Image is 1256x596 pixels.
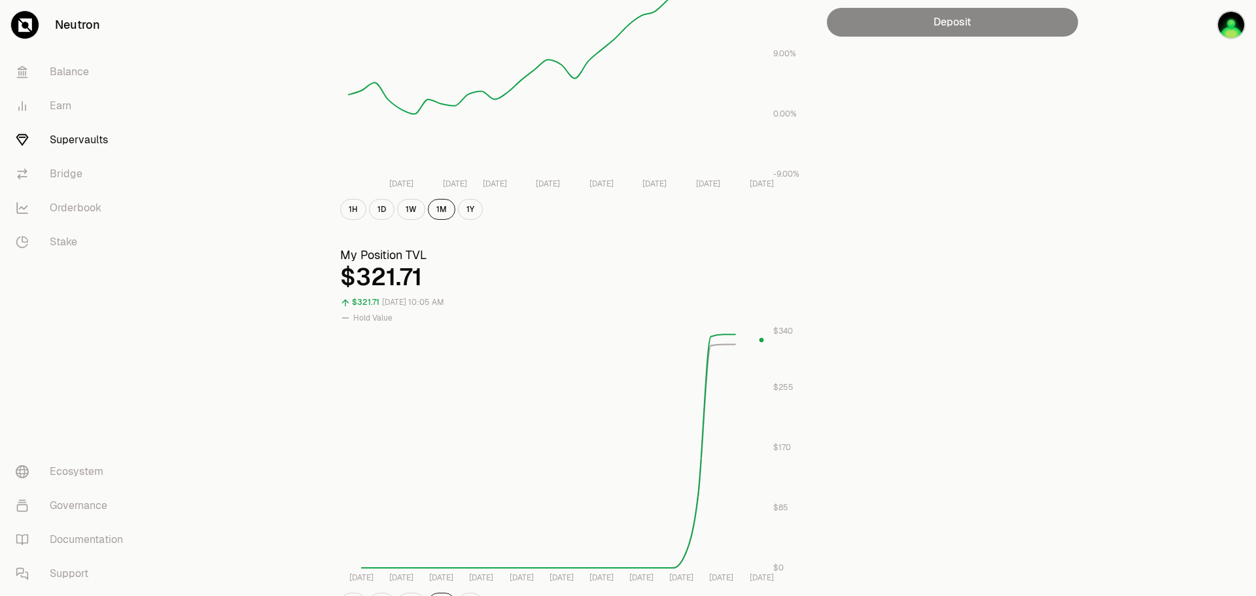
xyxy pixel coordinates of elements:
[773,502,788,513] tspan: $85
[773,442,791,453] tspan: $170
[352,295,379,310] div: $321.71
[458,199,483,220] button: 1Y
[5,489,141,523] a: Governance
[773,48,796,59] tspan: 9.00%
[469,572,493,583] tspan: [DATE]
[642,179,667,189] tspan: [DATE]
[443,179,467,189] tspan: [DATE]
[5,455,141,489] a: Ecosystem
[353,313,392,323] span: Hold Value
[5,557,141,591] a: Support
[750,572,774,583] tspan: [DATE]
[5,523,141,557] a: Documentation
[696,179,720,189] tspan: [DATE]
[510,572,534,583] tspan: [DATE]
[5,123,141,157] a: Supervaults
[589,179,614,189] tspan: [DATE]
[773,109,797,119] tspan: 0.00%
[429,572,453,583] tspan: [DATE]
[773,326,793,336] tspan: $340
[340,264,801,290] div: $321.71
[750,179,774,189] tspan: [DATE]
[773,563,784,573] tspan: $0
[1217,10,1246,39] img: flarnrules
[369,199,394,220] button: 1D
[536,179,560,189] tspan: [DATE]
[773,169,799,179] tspan: -9.00%
[709,572,733,583] tspan: [DATE]
[483,179,507,189] tspan: [DATE]
[629,572,654,583] tspan: [DATE]
[389,572,413,583] tspan: [DATE]
[589,572,614,583] tspan: [DATE]
[340,246,801,264] h3: My Position TVL
[5,55,141,89] a: Balance
[397,199,425,220] button: 1W
[669,572,693,583] tspan: [DATE]
[5,157,141,191] a: Bridge
[340,199,366,220] button: 1H
[5,225,141,259] a: Stake
[382,295,444,310] div: [DATE] 10:05 AM
[773,382,794,393] tspan: $255
[5,89,141,123] a: Earn
[349,572,374,583] tspan: [DATE]
[5,191,141,225] a: Orderbook
[389,179,413,189] tspan: [DATE]
[428,199,455,220] button: 1M
[549,572,574,583] tspan: [DATE]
